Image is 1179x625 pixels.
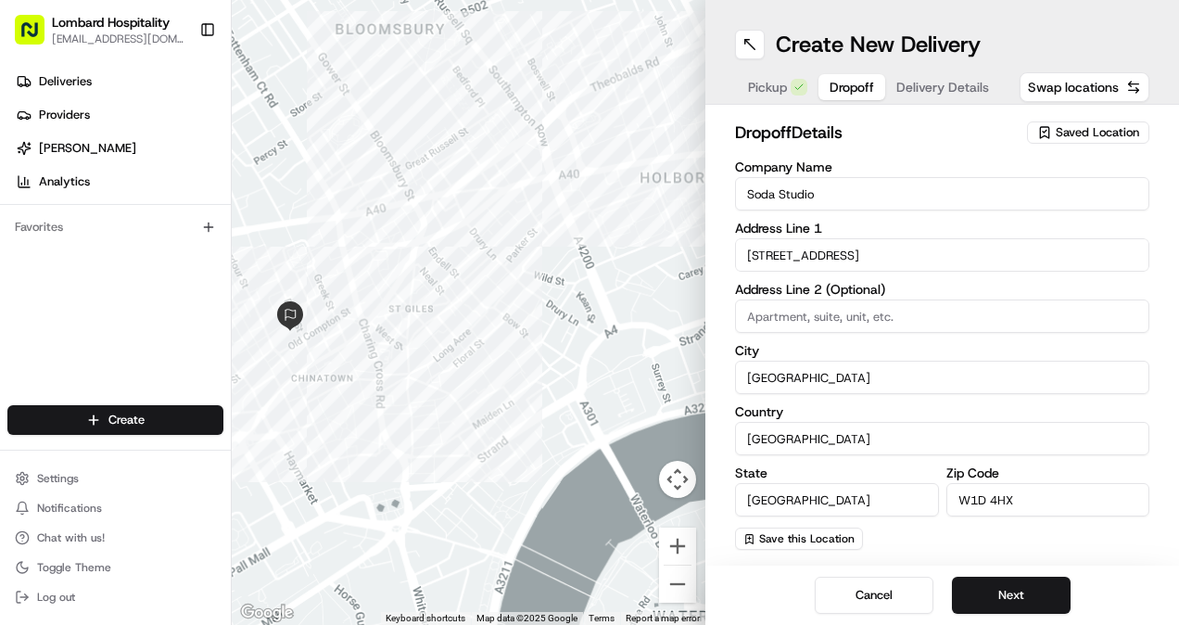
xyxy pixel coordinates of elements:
input: Enter zip code [946,483,1150,517]
span: Delivery Details [896,78,989,96]
input: Enter address [735,238,1149,272]
span: Settings [37,471,79,486]
span: Providers [39,107,90,123]
div: Favorites [7,212,223,242]
span: Swap locations [1028,78,1119,96]
span: Knowledge Base [37,414,142,432]
a: Providers [7,100,231,130]
label: Country [735,405,1149,418]
button: Lombard Hospitality [52,13,170,32]
button: Keyboard shortcuts [386,612,465,625]
span: Toggle Theme [37,560,111,575]
button: Cancel [815,577,933,614]
button: Map camera controls [659,461,696,498]
input: Enter company name [735,177,1149,210]
button: Zoom in [659,528,696,565]
span: [DATE] [164,337,202,351]
span: Pickup [748,78,787,96]
p: Welcome 👋 [19,73,337,103]
div: 💻 [157,415,171,430]
img: 1736555255976-a54dd68f-1ca7-489b-9aae-adbdc363a1c4 [19,176,52,210]
input: Apartment, suite, unit, etc. [735,300,1149,333]
img: Nash [19,18,56,55]
img: Yasiru Doluwegedara [19,269,48,299]
label: Company Name [735,160,1149,173]
span: Pylon [184,459,224,473]
div: Start new chat [83,176,304,195]
button: Zoom out [659,566,696,603]
button: Saved Location [1027,120,1149,146]
input: Enter state [735,483,939,517]
button: Chat with us! [7,525,223,551]
button: Next [952,577,1071,614]
button: [EMAIL_ADDRESS][DOMAIN_NAME] [52,32,184,46]
span: API Documentation [175,414,298,432]
a: Analytics [7,167,231,197]
span: • [154,287,160,301]
h1: Create New Delivery [776,30,981,59]
h2: dropoff Details [735,120,1016,146]
span: [PERSON_NAME] [39,140,136,157]
button: Lombard Hospitality[EMAIL_ADDRESS][DOMAIN_NAME] [7,7,192,52]
span: Analytics [39,173,90,190]
button: Settings [7,466,223,491]
div: We're available if you need us! [83,195,255,210]
span: Notifications [37,501,102,516]
span: Chat with us! [37,530,105,545]
button: Start new chat [315,182,337,204]
span: [PERSON_NAME] [57,337,150,351]
div: 📗 [19,415,33,430]
a: 📗Knowledge Base [11,406,149,440]
span: Map data ©2025 Google [476,613,577,623]
a: 💻API Documentation [149,406,305,440]
a: Terms [589,613,615,623]
span: • [154,337,160,351]
button: Log out [7,584,223,610]
a: Report a map error [626,613,700,623]
span: [PERSON_NAME] [57,287,150,301]
button: See all [287,236,337,259]
label: Zip Code [946,466,1150,479]
span: Deliveries [39,73,92,90]
button: Create [7,405,223,435]
img: 4920774857489_3d7f54699973ba98c624_72.jpg [39,176,72,210]
label: City [735,344,1149,357]
a: Deliveries [7,67,231,96]
div: Past conversations [19,240,119,255]
a: [PERSON_NAME] [7,134,231,163]
a: Powered byPylon [131,458,224,473]
img: Google [236,601,298,625]
img: Yasiru Doluwegedara [19,319,48,349]
label: Address Line 1 [735,222,1149,235]
span: [DATE] [164,287,202,301]
span: Dropoff [830,78,874,96]
a: Open this area in Google Maps (opens a new window) [236,601,298,625]
label: Address Line 2 (Optional) [735,283,1149,296]
span: Create [108,412,145,428]
input: Enter country [735,422,1149,455]
button: Notifications [7,495,223,521]
button: Save this Location [735,528,863,550]
span: Saved Location [1056,124,1139,141]
button: Toggle Theme [7,555,223,580]
input: Enter city [735,361,1149,394]
label: State [735,466,939,479]
button: Swap locations [1020,72,1149,102]
span: Save this Location [759,531,855,546]
span: Log out [37,590,75,605]
input: Clear [48,119,306,138]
